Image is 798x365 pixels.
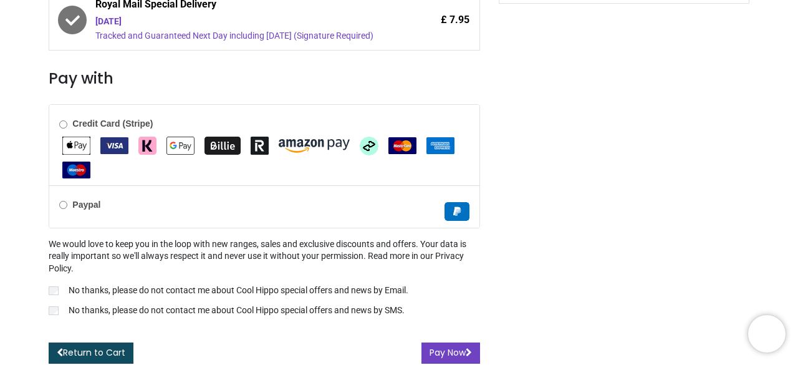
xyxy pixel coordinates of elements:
span: Paypal [445,205,469,215]
b: Paypal [72,200,100,210]
img: Maestro [62,162,90,178]
button: Pay Now [421,343,480,364]
img: Afterpay Clearpay [360,137,378,155]
span: £ 7.95 [441,13,469,27]
a: Return to Cart [49,343,133,364]
img: VISA [100,137,128,154]
div: Tracked and Guaranteed Next Day including [DATE] (Signature Required) [95,30,394,42]
img: Klarna [138,137,156,155]
b: Credit Card (Stripe) [72,119,153,129]
span: MasterCard [388,140,416,150]
span: Maestro [62,164,90,174]
span: Billie [204,140,241,150]
img: Paypal [445,202,469,221]
h3: Pay with [49,68,479,89]
span: Google Pay [166,140,195,150]
img: Google Pay [166,137,195,155]
span: Apple Pay [62,140,90,150]
span: Afterpay Clearpay [360,140,378,150]
img: Apple Pay [62,137,90,155]
span: VISA [100,140,128,150]
iframe: Brevo live chat [748,315,786,353]
span: Amazon Pay [279,140,350,150]
input: No thanks, please do not contact me about Cool Hippo special offers and news by SMS. [49,306,59,315]
span: Klarna [138,140,156,150]
img: MasterCard [388,137,416,154]
div: We would love to keep you in the loop with new ranges, sales and exclusive discounts and offers. ... [49,238,479,319]
p: No thanks, please do not contact me about Cool Hippo special offers and news by SMS. [69,304,405,317]
p: No thanks, please do not contact me about Cool Hippo special offers and news by Email. [69,285,408,297]
span: American Express [426,140,454,150]
img: Revolut Pay [251,137,269,155]
img: Amazon Pay [279,139,350,153]
span: Revolut Pay [251,140,269,150]
input: Paypal [59,201,67,209]
input: Credit Card (Stripe) [59,120,67,129]
input: No thanks, please do not contact me about Cool Hippo special offers and news by Email. [49,286,59,295]
img: American Express [426,137,454,154]
div: [DATE] [95,16,394,28]
img: Billie [204,137,241,155]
